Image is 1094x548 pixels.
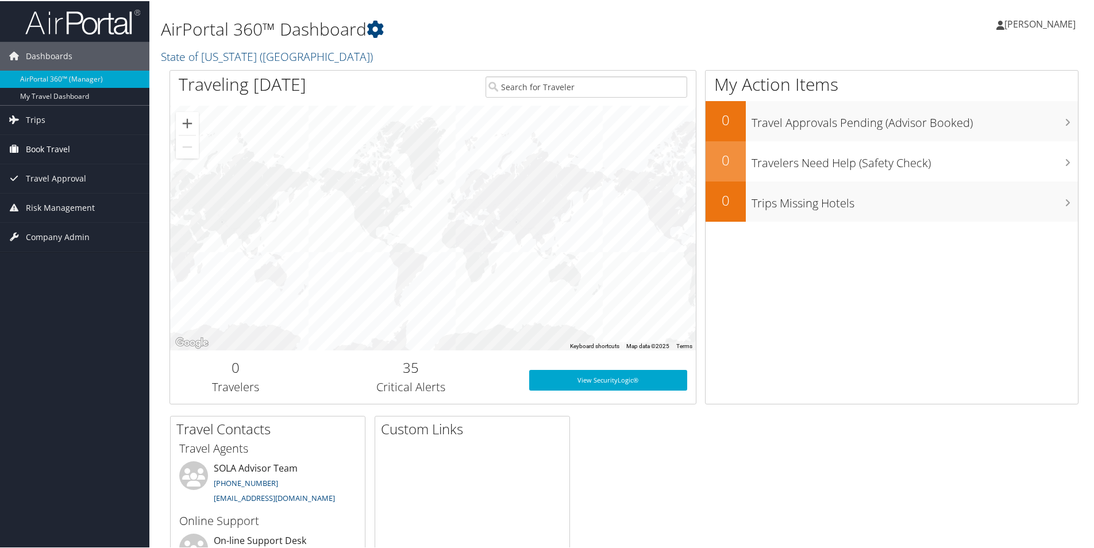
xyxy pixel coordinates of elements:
h2: 0 [706,149,746,169]
h2: 35 [310,357,512,376]
span: Company Admin [26,222,90,250]
h3: Travel Agents [179,439,356,456]
span: Map data ©2025 [626,342,669,348]
h3: Critical Alerts [310,378,512,394]
a: [PERSON_NAME] [996,6,1087,40]
span: Book Travel [26,134,70,163]
button: Zoom out [176,134,199,157]
span: Travel Approval [26,163,86,192]
h3: Travel Approvals Pending (Advisor Booked) [752,108,1078,130]
h3: Trips Missing Hotels [752,188,1078,210]
h1: Traveling [DATE] [179,71,306,95]
a: [PHONE_NUMBER] [214,477,278,487]
h1: AirPortal 360™ Dashboard [161,16,779,40]
span: [PERSON_NAME] [1004,17,1076,29]
button: Zoom in [176,111,199,134]
h2: Custom Links [381,418,569,438]
h2: 0 [706,109,746,129]
h3: Travelers [179,378,293,394]
h2: Travel Contacts [176,418,365,438]
a: [EMAIL_ADDRESS][DOMAIN_NAME] [214,492,335,502]
img: Google [173,334,211,349]
a: 0Trips Missing Hotels [706,180,1078,221]
h1: My Action Items [706,71,1078,95]
h2: 0 [706,190,746,209]
a: 0Travelers Need Help (Safety Check) [706,140,1078,180]
a: State of [US_STATE] ([GEOGRAPHIC_DATA]) [161,48,376,63]
h2: 0 [179,357,293,376]
a: Terms (opens in new tab) [676,342,692,348]
input: Search for Traveler [486,75,687,97]
a: Open this area in Google Maps (opens a new window) [173,334,211,349]
a: 0Travel Approvals Pending (Advisor Booked) [706,100,1078,140]
h3: Travelers Need Help (Safety Check) [752,148,1078,170]
h3: Online Support [179,512,356,528]
span: Risk Management [26,192,95,221]
img: airportal-logo.png [25,7,140,34]
span: Dashboards [26,41,72,70]
a: View SecurityLogic® [529,369,687,389]
button: Keyboard shortcuts [570,341,619,349]
span: Trips [26,105,45,133]
li: SOLA Advisor Team [174,460,362,507]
